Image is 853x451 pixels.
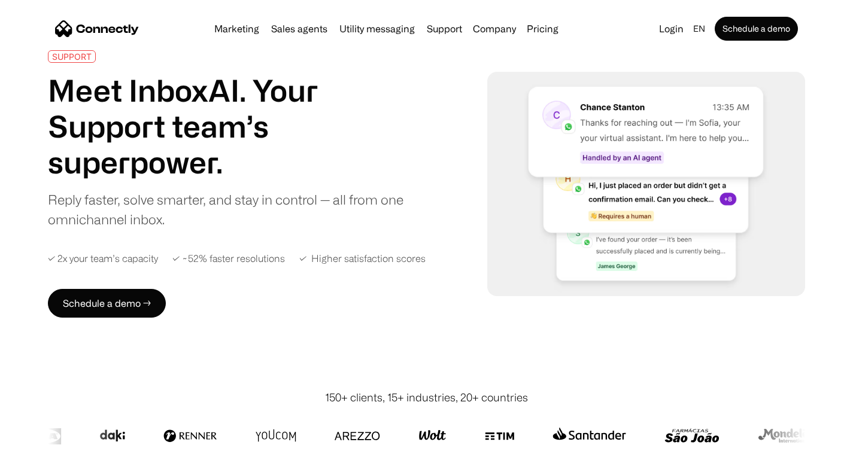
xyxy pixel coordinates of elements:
[12,429,72,447] aside: Language selected: English
[55,20,139,38] a: home
[469,20,520,37] div: Company
[299,253,426,264] div: ✓ Higher satisfaction scores
[52,52,92,61] div: SUPPORT
[48,253,158,264] div: ✓ 2x your team’s capacity
[715,17,798,41] a: Schedule a demo
[210,24,264,33] a: Marketing
[473,20,516,37] div: Company
[48,190,412,229] div: Reply faster, solve smarter, and stay in control — all from one omnichannel inbox.
[654,20,688,37] a: Login
[48,72,412,180] h1: Meet InboxAI. Your Support team’s superpower.
[325,389,528,406] div: 150+ clients, 15+ industries, 20+ countries
[522,24,563,33] a: Pricing
[693,20,705,37] div: en
[172,253,285,264] div: ✓ ~52% faster resolutions
[422,24,467,33] a: Support
[266,24,332,33] a: Sales agents
[688,20,712,37] div: en
[335,24,420,33] a: Utility messaging
[24,430,72,447] ul: Language list
[48,289,166,318] a: Schedule a demo →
